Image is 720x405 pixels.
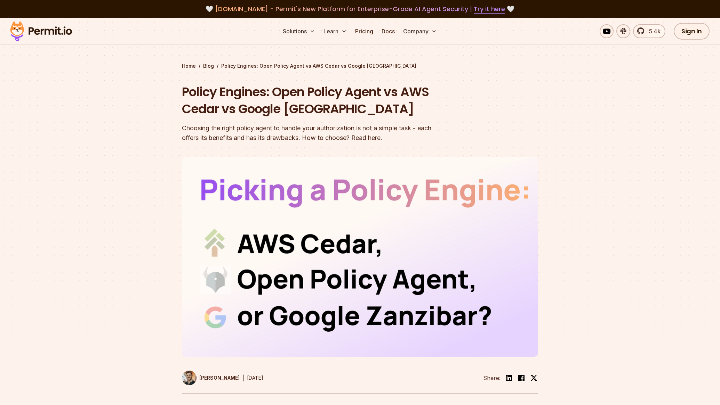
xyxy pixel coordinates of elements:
[645,27,661,35] span: 5.4k
[474,5,505,14] a: Try it here
[483,374,501,382] li: Share:
[633,24,665,38] a: 5.4k
[352,24,376,38] a: Pricing
[182,83,449,118] h1: Policy Engines: Open Policy Agent vs AWS Cedar vs Google [GEOGRAPHIC_DATA]
[182,371,240,385] a: [PERSON_NAME]
[400,24,440,38] button: Company
[247,375,263,381] time: [DATE]
[17,4,703,14] div: 🤍 🤍
[379,24,398,38] a: Docs
[7,19,75,43] img: Permit logo
[182,63,538,69] div: / /
[182,63,196,69] a: Home
[242,374,244,382] div: |
[199,374,240,381] p: [PERSON_NAME]
[182,371,197,385] img: Daniel Bass
[280,24,318,38] button: Solutions
[215,5,505,13] span: [DOMAIN_NAME] - Permit's New Platform for Enterprise-Grade AI Agent Security |
[203,63,214,69] a: Blog
[530,374,537,381] img: twitter
[505,374,513,382] img: linkedin
[674,23,710,40] a: Sign In
[517,374,526,382] img: facebook
[182,123,449,143] div: Choosing the right policy agent to handle your authorization is not a simple task - each offers i...
[321,24,350,38] button: Learn
[182,157,538,357] img: Policy Engines: Open Policy Agent vs AWS Cedar vs Google Zanzibar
